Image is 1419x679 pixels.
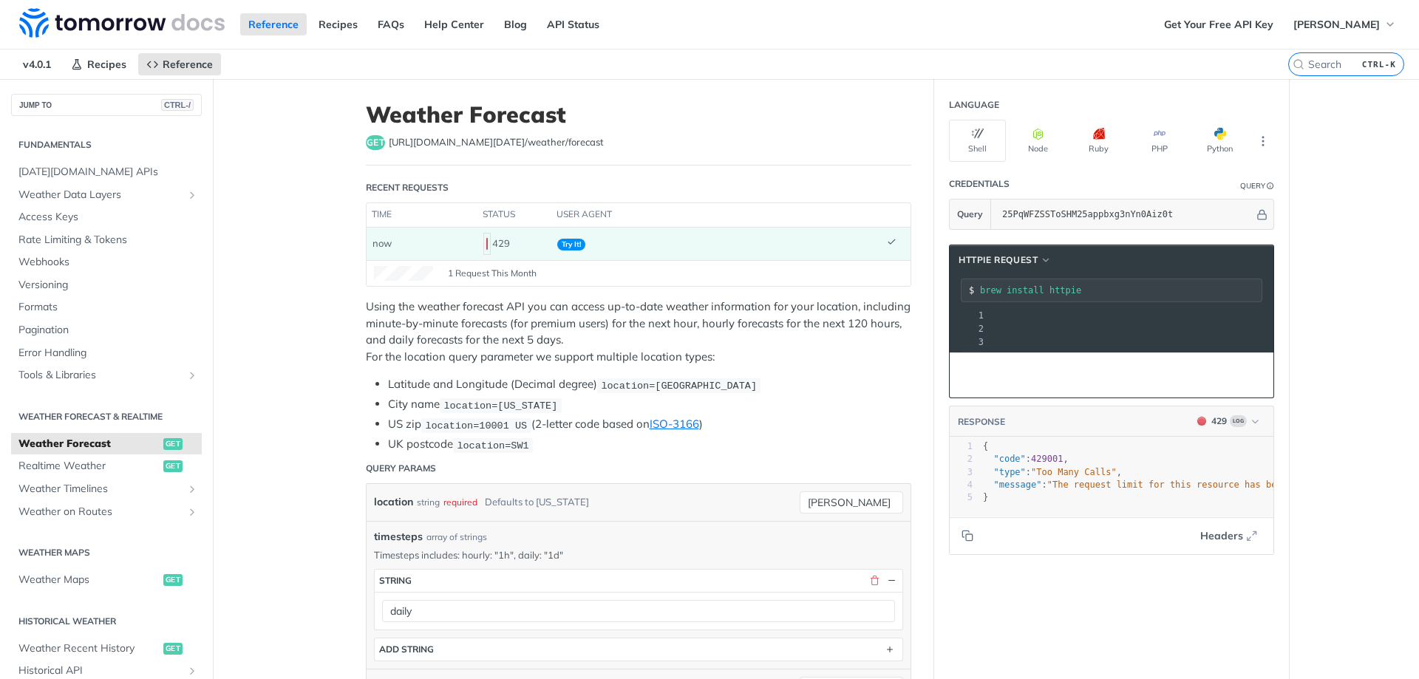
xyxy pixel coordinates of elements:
a: Weather TimelinesShow subpages for Weather Timelines [11,478,202,500]
span: Query [957,208,983,221]
a: Weather Data LayersShow subpages for Weather Data Layers [11,184,202,206]
button: Show subpages for Weather Timelines [186,483,198,495]
div: 429 [483,231,545,256]
span: Pagination [18,323,198,338]
a: Rate Limiting & Tokens [11,229,202,251]
a: Weather Recent Historyget [11,638,202,660]
button: HTTPie Request [953,253,1057,267]
svg: Search [1293,58,1304,70]
button: Show subpages for Weather Data Layers [186,189,198,201]
div: Query Params [366,462,436,475]
span: } [983,492,988,502]
span: https://api.tomorrow.io/v4/weather/forecast [389,135,604,150]
div: 3 [950,466,973,479]
a: Error Handling [11,342,202,364]
a: Help Center [416,13,492,35]
button: Hide [1254,207,1270,222]
a: FAQs [370,13,412,35]
span: Weather Recent History [18,641,160,656]
h2: Weather Maps [11,546,202,559]
a: Get Your Free API Key [1156,13,1282,35]
li: City name [388,396,911,413]
a: Reference [138,53,221,75]
div: 5 [950,491,973,504]
button: Node [1010,120,1066,162]
span: Tools & Libraries [18,368,183,383]
button: Show subpages for Historical API [186,665,198,677]
div: 3 [961,335,986,349]
button: ADD string [375,638,902,661]
div: string [417,491,440,513]
span: get [163,643,183,655]
a: [DATE][DOMAIN_NAME] APIs [11,161,202,183]
div: Language [949,98,999,112]
canvas: Line Graph [374,266,433,281]
span: location=10001 US [425,420,527,431]
h2: Fundamentals [11,138,202,151]
span: Historical API [18,663,183,678]
input: apikey [995,199,1254,229]
span: : , [983,467,1122,477]
th: time [367,203,477,227]
a: Versioning [11,274,202,296]
span: Weather Timelines [18,482,183,497]
h1: Weather Forecast [366,101,911,128]
button: Copy to clipboard [957,364,978,386]
button: PHP [1131,120,1188,162]
span: "message" [993,480,1041,490]
span: { [983,441,988,451]
th: user agent [551,203,881,227]
span: Weather Data Layers [18,188,183,202]
div: 1 [961,309,986,322]
a: Weather on RoutesShow subpages for Weather on Routes [11,501,202,523]
button: More Languages [1252,130,1274,152]
span: v4.0.1 [15,53,59,75]
span: get [163,460,183,472]
div: Recent Requests [366,181,449,194]
div: 2 [961,322,986,335]
button: Show subpages for Weather on Routes [186,506,198,518]
button: string [375,570,902,592]
h2: Historical Weather [11,615,202,628]
span: Weather Maps [18,573,160,587]
div: array of strings [426,530,487,544]
button: Delete [868,574,881,587]
span: Formats [18,300,198,315]
button: JUMP TOCTRL-/ [11,94,202,116]
span: Replay Request [1166,366,1254,384]
a: Webhooks [11,251,202,273]
a: Recipes [310,13,366,35]
p: Using the weather forecast API you can access up-to-date weather information for your location, i... [366,298,911,365]
button: RESPONSE [957,414,1006,429]
span: get [163,438,183,450]
button: 429429Log [1190,414,1266,429]
div: Defaults to [US_STATE] [485,491,589,513]
div: QueryInformation [1240,180,1274,191]
div: required [443,491,477,513]
span: now [372,237,392,249]
span: [DATE][DOMAIN_NAME] APIs [18,165,198,180]
span: Error Handling [18,346,198,361]
span: timesteps [374,529,423,545]
span: "type" [993,467,1025,477]
div: 4 [950,479,973,491]
div: Credentials [949,177,1010,191]
a: Pagination [11,319,202,341]
div: 2 [950,453,973,465]
a: Access Keys [11,206,202,228]
th: status [477,203,551,227]
span: 1 Request This Month [448,267,537,280]
span: location=[GEOGRAPHIC_DATA] [601,380,757,391]
div: ADD string [379,644,434,655]
button: Replay Request [1139,361,1266,390]
button: Shell [949,120,1006,162]
button: Show subpages for Tools & Libraries [186,369,198,381]
span: Weather Forecast [18,437,160,451]
i: Information [1267,182,1274,190]
a: Weather Forecastget [11,433,202,455]
h2: Weather Forecast & realtime [11,410,202,423]
span: Realtime Weather [18,459,160,474]
a: Weather Mapsget [11,569,202,591]
button: Headers [1192,525,1266,547]
a: Tools & LibrariesShow subpages for Tools & Libraries [11,364,202,386]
